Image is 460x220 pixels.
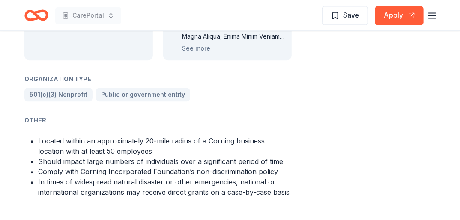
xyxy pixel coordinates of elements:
span: Public or government entity [101,89,185,100]
li: Comply with Corning Incorporated Foundation’s non-discrimination policy [38,166,292,177]
a: Home [24,5,48,25]
span: CarePortal [72,10,104,21]
a: 501(c)(3) Nonprofit [24,88,93,101]
li: In times of widespread natural disaster or other emergencies, national or international organizat... [38,177,292,197]
div: Organization Type [24,74,292,84]
span: Save [343,9,359,21]
div: Other [24,115,292,125]
li: Located within an approximately 20-mile radius of a Corning business location with at least 50 em... [38,136,292,156]
button: Apply [375,6,424,25]
button: CarePortal [55,7,121,24]
button: Save [322,6,368,25]
span: 501(c)(3) Nonprofit [30,89,87,100]
div: [GEOGRAPHIC_DATA] [43,11,104,54]
a: Public or government entity [96,88,190,101]
li: Should impact large numbers of individuals over a significant period of time [38,156,292,166]
button: See more [182,43,210,54]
